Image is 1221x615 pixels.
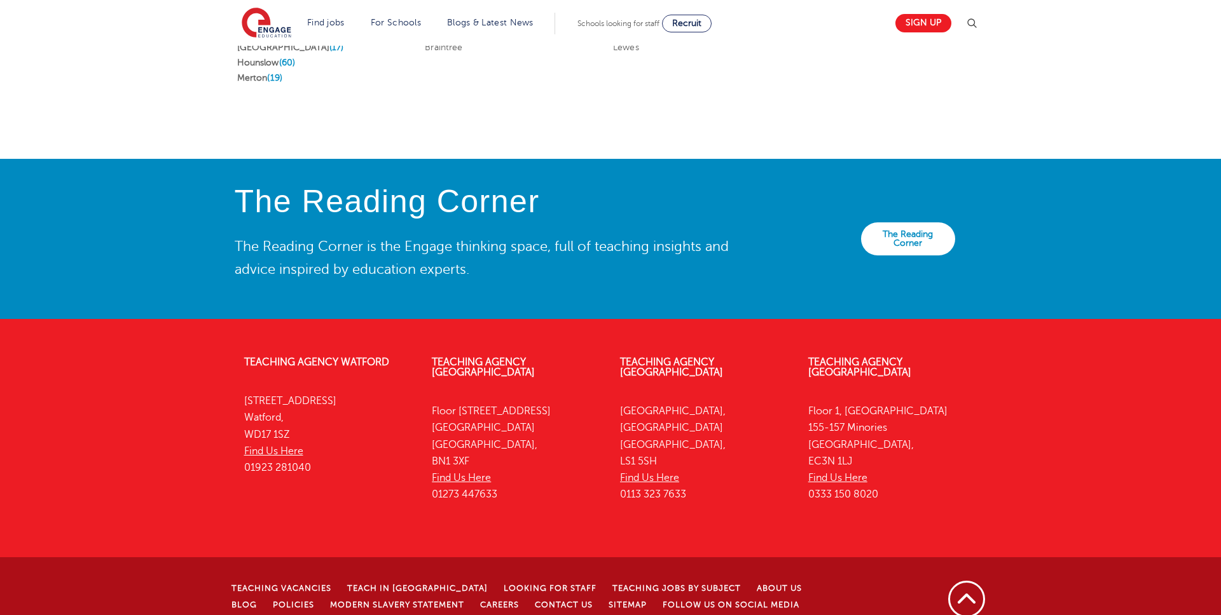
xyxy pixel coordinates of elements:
[808,356,911,378] a: Teaching Agency [GEOGRAPHIC_DATA]
[244,393,413,476] p: [STREET_ADDRESS] Watford, WD17 1SZ 01923 281040
[662,15,712,32] a: Recruit
[425,40,608,55] li: Braintree
[620,472,679,483] a: Find Us Here
[609,600,647,609] a: Sitemap
[244,356,389,368] a: Teaching Agency Watford
[808,472,867,483] a: Find Us Here
[620,356,723,378] a: Teaching Agency [GEOGRAPHIC_DATA]
[672,18,701,28] span: Recruit
[757,584,802,593] a: About Us
[307,18,345,27] a: Find jobs
[273,600,314,609] a: Policies
[535,600,593,609] a: Contact Us
[613,40,796,55] li: Lewes
[808,403,977,503] p: Floor 1, [GEOGRAPHIC_DATA] 155-157 Minories [GEOGRAPHIC_DATA], EC3N 1LJ 0333 150 8020
[267,73,282,83] span: (19)
[663,600,799,609] a: Follow us on Social Media
[432,403,601,503] p: Floor [STREET_ADDRESS] [GEOGRAPHIC_DATA] [GEOGRAPHIC_DATA], BN1 3XF 01273 447633
[279,58,296,67] span: (60)
[237,43,344,52] a: [GEOGRAPHIC_DATA](17)
[231,600,257,609] a: Blog
[620,403,789,503] p: [GEOGRAPHIC_DATA], [GEOGRAPHIC_DATA] [GEOGRAPHIC_DATA], LS1 5SH 0113 323 7633
[504,584,597,593] a: Looking for staff
[612,584,741,593] a: Teaching jobs by subject
[231,584,331,593] a: Teaching Vacancies
[235,235,738,281] p: The Reading Corner is the Engage thinking space, full of teaching insights and advice inspired by...
[330,600,464,609] a: Modern Slavery Statement
[432,472,491,483] a: Find Us Here
[577,19,659,28] span: Schools looking for staff
[861,222,955,255] a: The Reading Corner
[329,43,344,52] span: (17)
[244,445,303,457] a: Find Us Here
[242,8,291,39] img: Engage Education
[237,73,282,83] a: Merton(19)
[480,600,519,609] a: Careers
[432,356,535,378] a: Teaching Agency [GEOGRAPHIC_DATA]
[895,14,951,32] a: Sign up
[237,58,296,67] a: Hounslow(60)
[347,584,488,593] a: Teach in [GEOGRAPHIC_DATA]
[447,18,534,27] a: Blogs & Latest News
[235,184,738,219] h4: The Reading Corner
[371,18,421,27] a: For Schools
